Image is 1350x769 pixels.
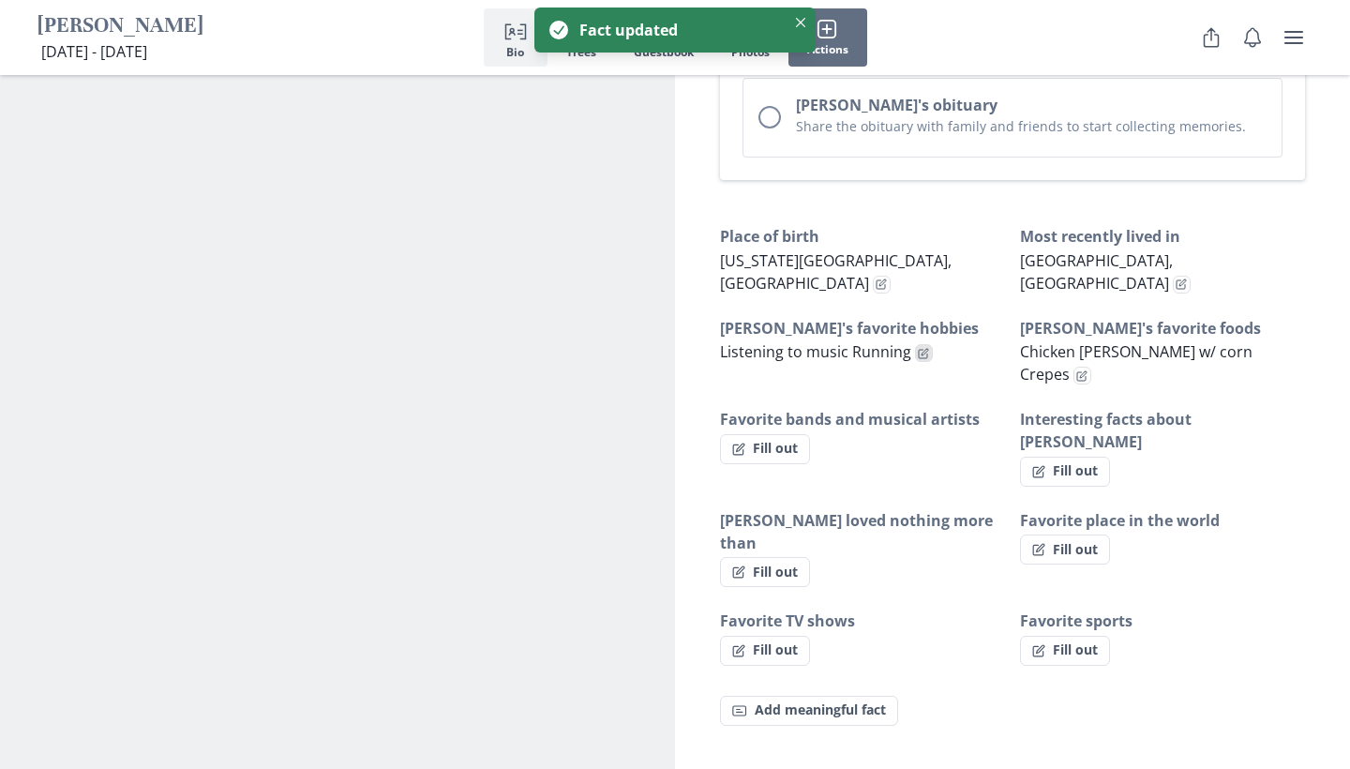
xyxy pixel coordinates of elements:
h2: [PERSON_NAME]'s obituary [796,94,1267,116]
button: Edit fact [1073,367,1091,384]
h3: [PERSON_NAME]'s favorite hobbies [720,317,1005,339]
span: Trees [566,46,596,59]
span: Actions [807,43,848,56]
p: Share the obituary with family and friends to start collecting memories. [796,116,1267,136]
button: user menu [1275,19,1312,56]
h3: [PERSON_NAME]'s favorite foods [1020,317,1305,339]
span: [US_STATE][GEOGRAPHIC_DATA], [GEOGRAPHIC_DATA] [720,250,952,294]
span: [DATE] - [DATE] [41,41,147,62]
button: Fill out [1020,457,1110,487]
button: Edit fact [873,276,891,294]
button: Close [789,11,812,34]
h3: Place of birth [720,225,1005,248]
h3: Favorite place in the world [1020,509,1305,532]
span: Guestbook [634,46,694,59]
h3: [PERSON_NAME] loved nothing more than [720,509,1005,554]
button: Actions [788,8,867,67]
span: Listening to music Running [720,341,911,362]
span: Bio [506,46,524,59]
button: Add meaningful fact [720,696,898,726]
button: Share Obituary [1192,19,1230,56]
button: Fill out [720,434,810,464]
span: [GEOGRAPHIC_DATA], [GEOGRAPHIC_DATA] [1020,250,1173,294]
button: Edit fact [915,344,933,362]
button: [PERSON_NAME]'s obituaryShare the obituary with family and friends to start collecting memories. [742,78,1282,158]
button: Fill out [1020,636,1110,666]
h3: Favorite bands and musical artists [720,408,1005,430]
button: Fill out [720,636,810,666]
h3: Most recently lived in [1020,225,1305,248]
div: Unchecked circle [758,106,781,128]
h3: Favorite TV shows [720,610,1005,632]
div: Fact updated [579,19,778,41]
button: Fill out [1020,535,1110,565]
h3: Favorite sports [1020,610,1305,632]
h3: Interesting facts about [PERSON_NAME] [1020,408,1305,453]
button: Notifications [1234,19,1271,56]
span: Chicken [PERSON_NAME] w/ corn Crepes [1020,341,1252,384]
button: Bio [484,8,547,67]
button: Edit fact [1173,276,1191,294]
span: Photos [731,46,770,59]
button: Fill out [720,557,810,587]
h1: [PERSON_NAME] [37,12,203,41]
